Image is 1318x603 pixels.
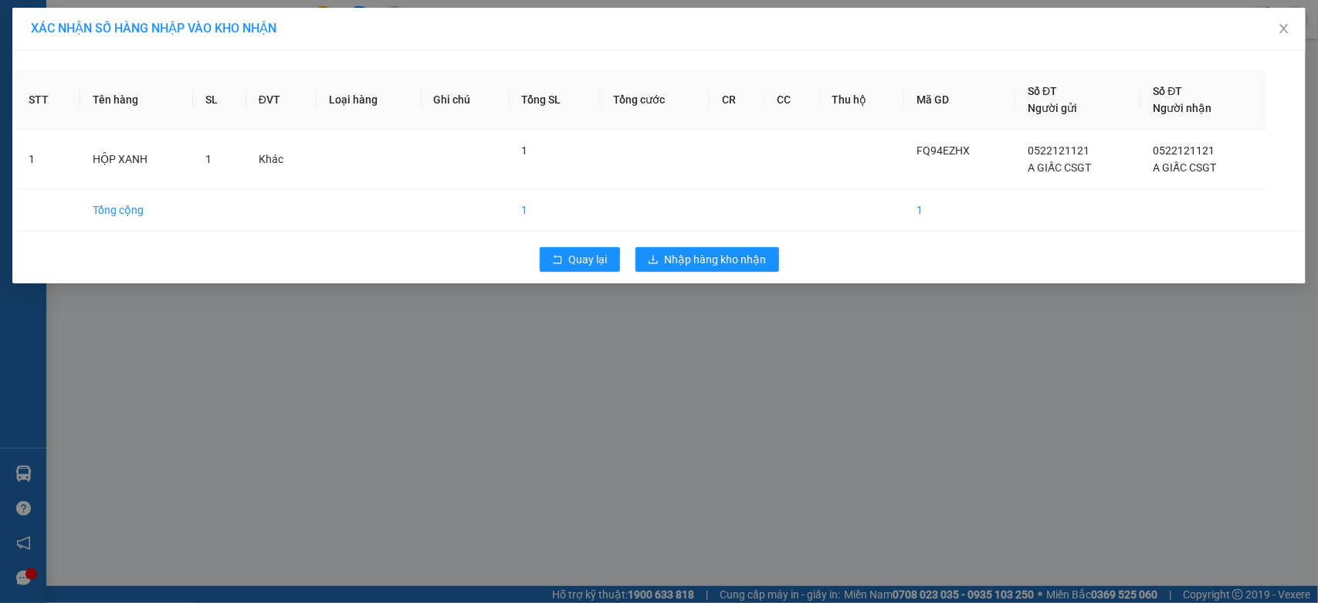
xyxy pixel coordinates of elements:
span: 1 [522,144,528,157]
th: STT [16,70,80,130]
span: Quay lại [569,251,608,268]
span: download [648,254,659,266]
span: FQ94EZHX [917,144,970,157]
button: Close [1262,8,1306,51]
span: Người nhận [1154,102,1212,114]
button: rollbackQuay lại [540,247,620,272]
span: rollback [552,254,563,266]
span: Nhập hàng kho nhận [665,251,767,268]
span: A GIẤC CSGT [1154,161,1217,174]
th: SL [193,70,246,130]
th: Ghi chú [422,70,510,130]
span: A GIẤC CSGT [1028,161,1091,174]
span: Số ĐT [1154,85,1183,97]
td: 1 [16,130,80,189]
span: 0522121121 [1028,144,1089,157]
th: Loại hàng [317,70,421,130]
td: HỘP XANH [80,130,194,189]
th: Thu hộ [820,70,905,130]
th: Mã GD [904,70,1015,130]
th: Tên hàng [80,70,194,130]
span: close [1278,22,1290,35]
button: downloadNhập hàng kho nhận [635,247,779,272]
td: Khác [246,130,317,189]
span: Người gửi [1028,102,1077,114]
th: Tổng cước [601,70,710,130]
span: 0522121121 [1154,144,1215,157]
td: Tổng cộng [80,189,194,232]
td: 1 [510,189,601,232]
th: ĐVT [246,70,317,130]
th: CC [764,70,819,130]
td: 1 [904,189,1015,232]
th: CR [710,70,764,130]
th: Tổng SL [510,70,601,130]
span: 1 [205,153,212,165]
span: XÁC NHẬN SỐ HÀNG NHẬP VÀO KHO NHẬN [31,21,276,36]
span: Số ĐT [1028,85,1057,97]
